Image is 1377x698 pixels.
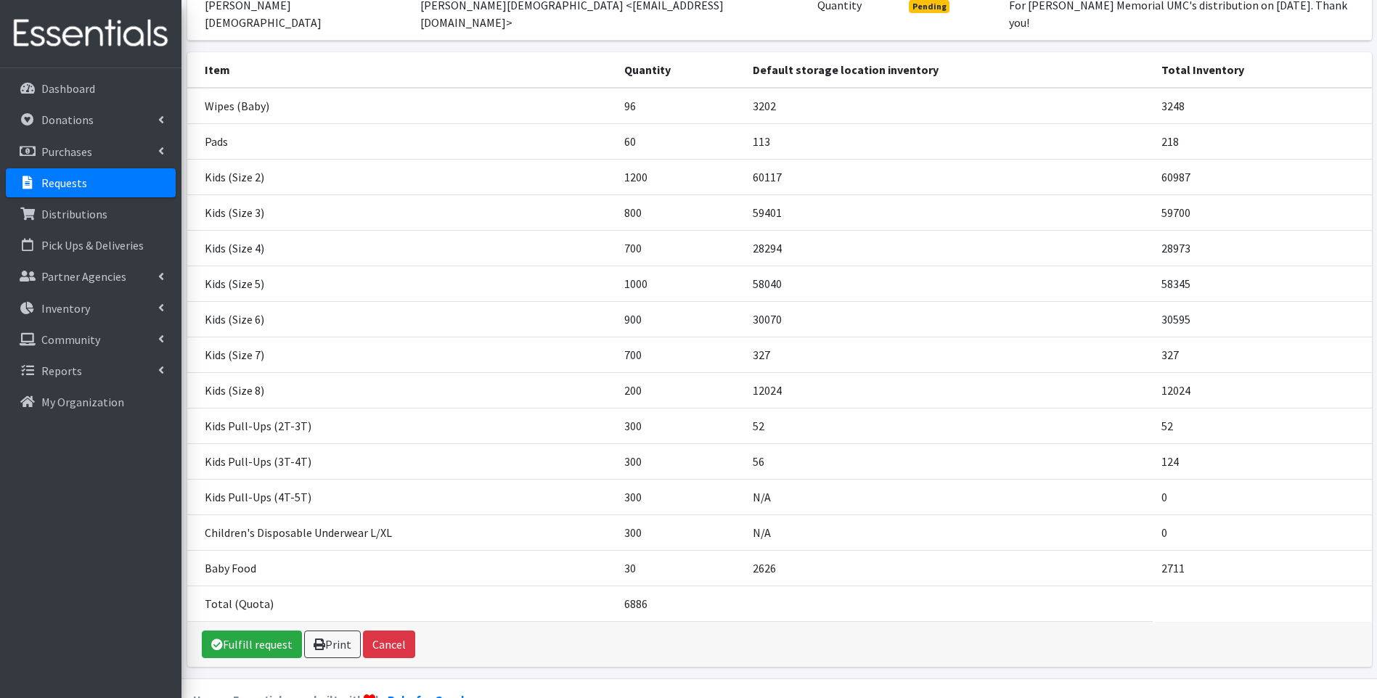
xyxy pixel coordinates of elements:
td: 6886 [616,586,744,621]
td: 59401 [744,194,1153,230]
td: Kids (Size 4) [187,230,616,266]
td: 56 [744,443,1153,479]
td: 900 [616,301,744,337]
td: 2626 [744,550,1153,586]
td: 96 [616,88,744,124]
td: N/A [744,514,1153,550]
td: Kids (Size 3) [187,194,616,230]
a: Print [304,631,361,658]
a: My Organization [6,387,176,416]
button: Cancel [363,631,415,658]
td: 60117 [744,159,1153,194]
a: Donations [6,105,176,134]
td: Wipes (Baby) [187,88,616,124]
td: 60987 [1153,159,1372,194]
a: Community [6,325,176,354]
p: Pick Ups & Deliveries [41,238,144,252]
a: Reports [6,356,176,385]
a: Purchases [6,137,176,166]
td: 1200 [616,159,744,194]
p: Donations [41,112,94,127]
td: Kids Pull-Ups (2T-3T) [187,408,616,443]
td: Kids (Size 7) [187,337,616,372]
a: Partner Agencies [6,262,176,291]
td: 327 [1153,337,1372,372]
p: Purchases [41,144,92,159]
th: Quantity [616,52,744,88]
td: 30595 [1153,301,1372,337]
td: 52 [1153,408,1372,443]
a: Fulfill request [202,631,302,658]
td: 327 [744,337,1153,372]
td: Baby Food [187,550,616,586]
td: 700 [616,230,744,266]
td: 300 [616,479,744,514]
td: 52 [744,408,1153,443]
a: Requests [6,168,176,197]
td: Kids (Size 8) [187,372,616,408]
a: Pick Ups & Deliveries [6,231,176,260]
td: 2711 [1153,550,1372,586]
img: HumanEssentials [6,9,176,58]
td: 800 [616,194,744,230]
td: Kids (Size 6) [187,301,616,337]
td: N/A [744,479,1153,514]
td: Total (Quota) [187,586,616,621]
td: 700 [616,337,744,372]
td: 3202 [744,88,1153,124]
td: 1000 [616,266,744,301]
td: 0 [1153,479,1372,514]
td: 58345 [1153,266,1372,301]
td: 28973 [1153,230,1372,266]
td: 60 [616,123,744,159]
td: Kids Pull-Ups (3T-4T) [187,443,616,479]
a: Inventory [6,294,176,323]
td: 58040 [744,266,1153,301]
p: Distributions [41,207,107,221]
td: 59700 [1153,194,1372,230]
td: 12024 [744,372,1153,408]
td: 200 [616,372,744,408]
td: 300 [616,514,744,550]
td: Kids (Size 2) [187,159,616,194]
td: Kids Pull-Ups (4T-5T) [187,479,616,514]
td: 12024 [1153,372,1372,408]
td: 218 [1153,123,1372,159]
td: 28294 [744,230,1153,266]
p: Community [41,332,100,347]
p: Reports [41,364,82,378]
td: 300 [616,443,744,479]
td: 124 [1153,443,1372,479]
td: 30070 [744,301,1153,337]
td: 0 [1153,514,1372,550]
td: 113 [744,123,1153,159]
th: Total Inventory [1153,52,1372,88]
p: My Organization [41,395,124,409]
td: 300 [616,408,744,443]
td: 3248 [1153,88,1372,124]
p: Dashboard [41,81,95,96]
td: Children's Disposable Underwear L/XL [187,514,616,550]
a: Distributions [6,200,176,229]
p: Partner Agencies [41,269,126,284]
td: Kids (Size 5) [187,266,616,301]
td: Pads [187,123,616,159]
td: 30 [616,550,744,586]
p: Requests [41,176,87,190]
th: Default storage location inventory [744,52,1153,88]
a: Dashboard [6,74,176,103]
th: Item [187,52,616,88]
p: Inventory [41,301,90,316]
